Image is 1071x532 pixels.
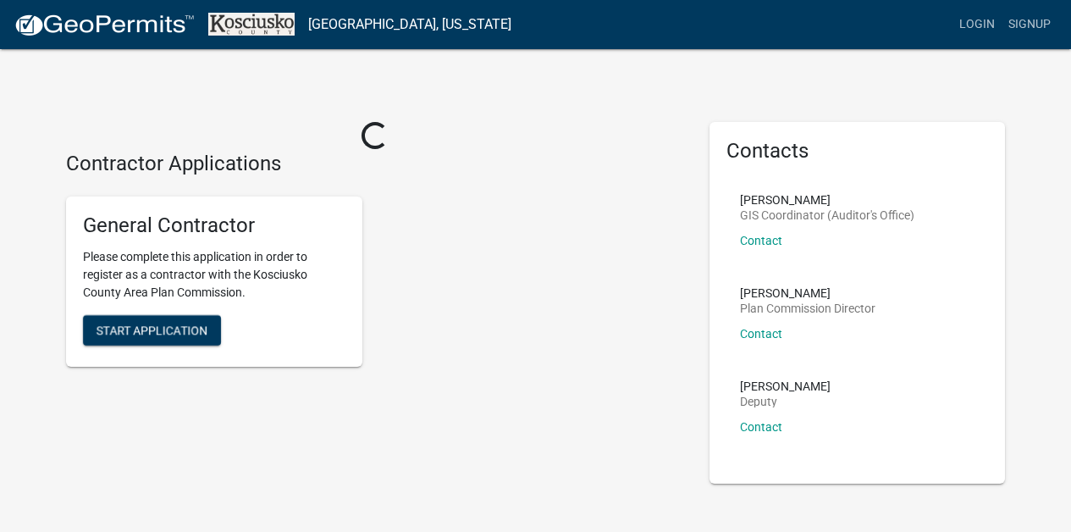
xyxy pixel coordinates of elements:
p: [PERSON_NAME] [740,380,831,392]
a: Login [952,8,1002,41]
p: Please complete this application in order to register as a contractor with the Kosciusko County A... [83,248,345,302]
h5: General Contractor [83,213,345,238]
h5: Contacts [726,139,989,163]
button: Start Application [83,315,221,346]
a: Contact [740,420,782,434]
a: Contact [740,234,782,247]
a: Signup [1002,8,1057,41]
p: [PERSON_NAME] [740,194,914,206]
wm-workflow-list-section: Contractor Applications [66,152,684,380]
span: Start Application [97,323,207,336]
p: Plan Commission Director [740,302,875,314]
a: [GEOGRAPHIC_DATA], [US_STATE] [308,10,511,39]
p: [PERSON_NAME] [740,287,875,299]
p: Deputy [740,396,831,407]
p: GIS Coordinator (Auditor's Office) [740,209,914,221]
a: Contact [740,327,782,341]
img: Kosciusko County, Indiana [208,13,295,36]
h4: Contractor Applications [66,152,684,176]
